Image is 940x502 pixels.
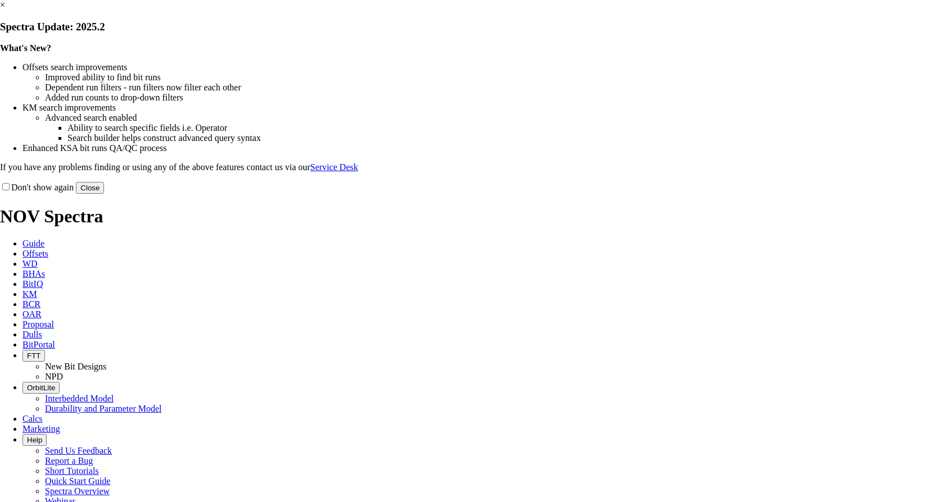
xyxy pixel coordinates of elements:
[67,123,940,133] li: Ability to search specific fields i.e. Operator
[22,143,940,153] li: Enhanced KSA bit runs QA/QC process
[27,384,55,392] span: OrbitLite
[45,83,940,93] li: Dependent run filters - run filters now filter each other
[45,404,162,413] a: Durability and Parameter Model
[45,93,940,103] li: Added run counts to drop-down filters
[45,476,110,486] a: Quick Start Guide
[45,446,112,455] a: Send Us Feedback
[45,113,940,123] li: Advanced search enabled
[22,309,42,319] span: OAR
[45,456,93,466] a: Report a Bug
[22,330,42,339] span: Dulls
[45,486,110,496] a: Spectra Overview
[45,466,99,476] a: Short Tutorials
[22,239,44,248] span: Guide
[22,259,38,268] span: WD
[45,72,940,83] li: Improved ability to find bit runs
[22,320,54,329] span: Proposal
[45,362,106,371] a: New Bit Designs
[22,424,60,433] span: Marketing
[27,352,40,360] span: FTT
[22,62,940,72] li: Offsets search improvements
[22,289,37,299] span: KM
[45,372,63,381] a: NPD
[22,414,43,423] span: Calcs
[22,103,940,113] li: KM search improvements
[67,133,940,143] li: Search builder helps construct advanced query syntax
[27,436,42,444] span: Help
[310,162,358,172] a: Service Desk
[45,394,114,403] a: Interbedded Model
[2,183,10,190] input: Don't show again
[22,340,55,349] span: BitPortal
[76,182,104,194] button: Close
[22,299,40,309] span: BCR
[22,269,45,279] span: BHAs
[22,279,43,289] span: BitIQ
[22,249,48,258] span: Offsets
